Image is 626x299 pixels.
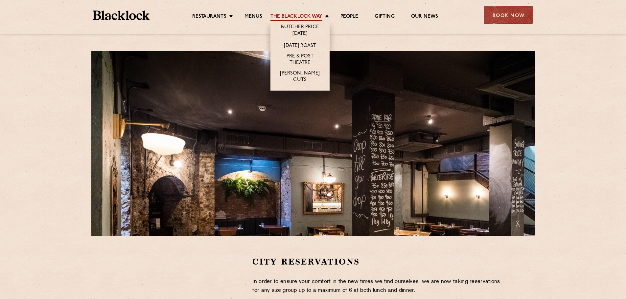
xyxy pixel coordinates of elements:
a: Restaurants [192,13,226,21]
img: BL_Textured_Logo-footer-cropped.svg [93,11,150,20]
a: People [340,13,358,21]
a: Pre & Post Theatre [277,53,323,67]
div: Book Now [484,6,533,24]
a: [PERSON_NAME] Cuts [277,70,323,84]
a: Butcher Price [DATE] [277,24,323,38]
h2: City Reservations [252,256,504,267]
a: Menus [244,13,262,21]
a: The Blacklock Way [270,13,322,21]
p: In order to ensure your comfort in the new times we find ourselves, we are now taking reservation... [252,277,504,295]
a: Gifting [375,13,394,21]
a: Our News [411,13,438,21]
a: [DATE] Roast [284,43,316,50]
